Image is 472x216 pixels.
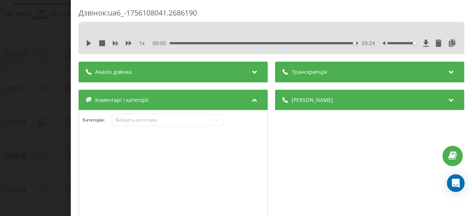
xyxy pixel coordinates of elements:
span: Аналіз дзвінка [95,68,132,76]
div: Open Intercom Messenger [447,174,465,192]
span: 1 x [139,40,145,47]
div: Accessibility label [413,42,416,45]
span: [PERSON_NAME] [292,96,333,104]
span: 03:24 [362,40,375,47]
h4: Категорія : [83,117,112,123]
span: 00:00 [153,40,170,47]
div: Accessibility label [353,42,356,45]
div: Дзвінок : ua6_-1756108041.2686190 [79,8,464,22]
span: Коментарі і категорії [95,96,149,104]
div: Виберіть категорію [115,117,208,123]
span: Транскрипція [292,68,327,76]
